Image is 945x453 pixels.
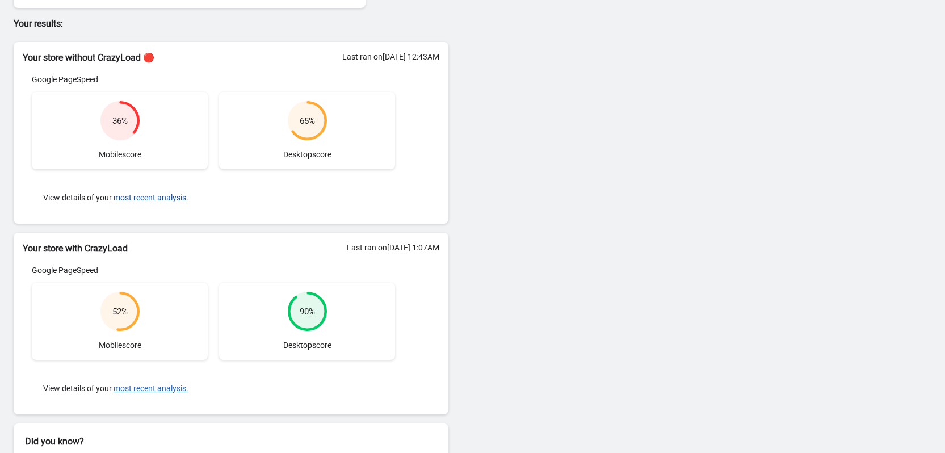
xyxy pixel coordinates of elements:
[300,306,315,317] div: 90 %
[14,17,448,31] p: Your results:
[23,242,439,255] h2: Your store with CrazyLoad
[112,115,128,127] div: 36 %
[32,74,395,85] div: Google PageSpeed
[114,193,188,202] button: most recent analysis.
[342,51,439,62] div: Last ran on [DATE] 12:43AM
[347,242,439,253] div: Last ran on [DATE] 1:07AM
[219,92,395,169] div: Desktop score
[32,92,208,169] div: Mobile score
[32,283,208,360] div: Mobile score
[112,306,128,317] div: 52 %
[32,371,395,405] div: View details of your
[32,181,395,215] div: View details of your
[25,435,437,448] h2: Did you know?
[23,51,439,65] h2: Your store without CrazyLoad 🔴
[114,384,188,393] button: most recent analysis.
[300,115,315,127] div: 65 %
[219,283,395,360] div: Desktop score
[32,265,395,276] div: Google PageSpeed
